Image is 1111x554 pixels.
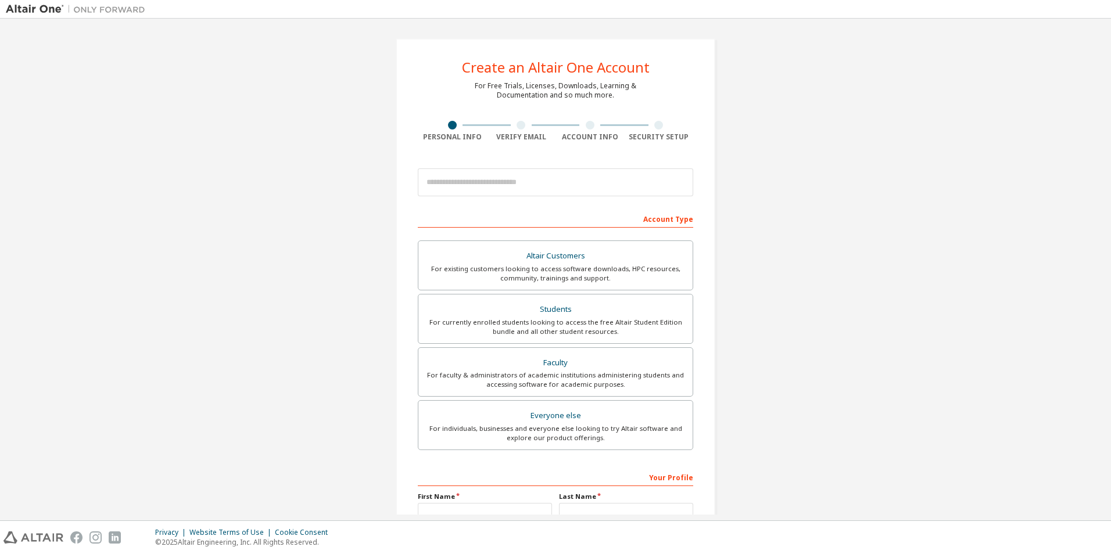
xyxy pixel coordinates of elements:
img: Altair One [6,3,151,15]
div: Create an Altair One Account [462,60,650,74]
div: Personal Info [418,132,487,142]
div: Altair Customers [425,248,686,264]
label: Last Name [559,492,693,501]
div: For individuals, businesses and everyone else looking to try Altair software and explore our prod... [425,424,686,443]
div: Verify Email [487,132,556,142]
p: © 2025 Altair Engineering, Inc. All Rights Reserved. [155,537,335,547]
div: Security Setup [625,132,694,142]
div: For existing customers looking to access software downloads, HPC resources, community, trainings ... [425,264,686,283]
div: For Free Trials, Licenses, Downloads, Learning & Documentation and so much more. [475,81,636,100]
div: Cookie Consent [275,528,335,537]
div: Faculty [425,355,686,371]
div: Your Profile [418,467,693,486]
div: Account Type [418,209,693,228]
img: instagram.svg [89,531,102,544]
div: Website Terms of Use [189,528,275,537]
div: Students [425,301,686,318]
img: altair_logo.svg [3,531,63,544]
img: linkedin.svg [109,531,121,544]
div: Account Info [555,132,625,142]
label: First Name [418,492,552,501]
div: Privacy [155,528,189,537]
img: facebook.svg [70,531,83,544]
div: For currently enrolled students looking to access the free Altair Student Edition bundle and all ... [425,318,686,336]
div: For faculty & administrators of academic institutions administering students and accessing softwa... [425,370,686,389]
div: Everyone else [425,408,686,424]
